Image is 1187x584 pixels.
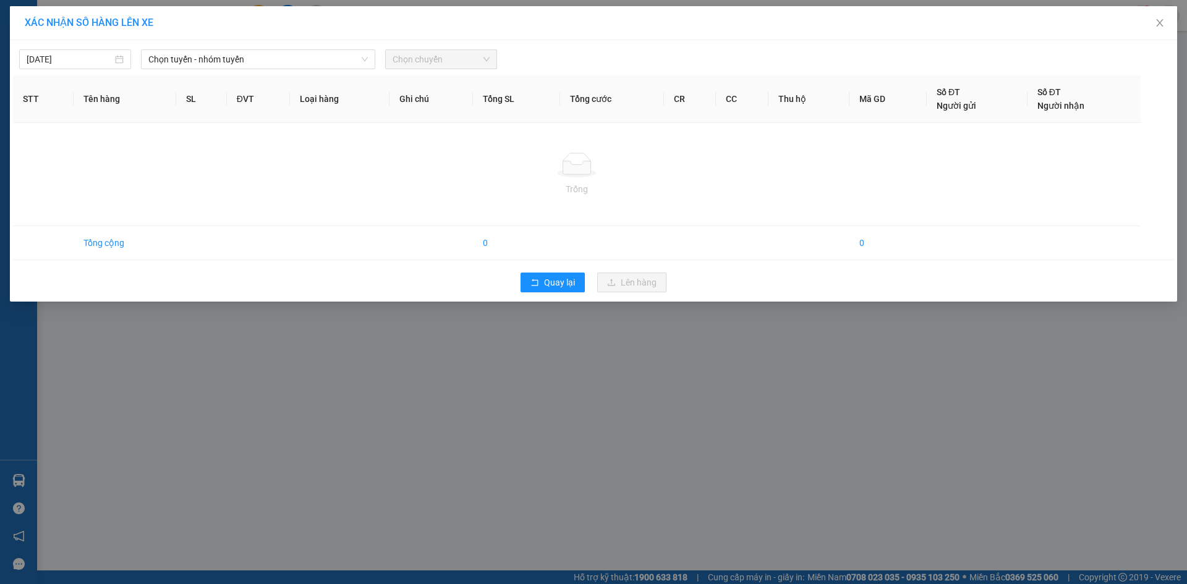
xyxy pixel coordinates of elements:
span: close [1155,18,1165,28]
th: Thu hộ [768,75,849,123]
span: down [361,56,368,63]
button: Close [1142,6,1177,41]
span: rollback [530,278,539,288]
td: 0 [849,226,927,260]
span: Số ĐT [937,87,960,97]
span: XÁC NHẬN SỐ HÀNG LÊN XE [25,17,153,28]
th: CR [664,75,717,123]
th: STT [13,75,74,123]
th: Loại hàng [290,75,389,123]
th: ĐVT [227,75,290,123]
img: logo.jpg [6,6,74,74]
td: 0 [473,226,560,260]
input: 13/10/2025 [27,53,113,66]
span: Số ĐT [1037,87,1061,97]
th: CC [716,75,768,123]
span: Người gửi [937,101,976,111]
th: SL [176,75,226,123]
td: Tổng cộng [74,226,176,260]
th: Tên hàng [74,75,176,123]
li: Thảo [PERSON_NAME] [6,74,136,91]
button: uploadLên hàng [597,273,666,292]
div: Trống [23,182,1131,196]
button: rollbackQuay lại [521,273,585,292]
span: Chọn chuyến [393,50,490,69]
span: Chọn tuyến - nhóm tuyến [148,50,368,69]
span: Người nhận [1037,101,1084,111]
th: Tổng SL [473,75,560,123]
th: Tổng cước [560,75,664,123]
span: Quay lại [544,276,575,289]
th: Ghi chú [389,75,474,123]
th: Mã GD [849,75,927,123]
li: In ngày: 09:20 13/10 [6,91,136,109]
